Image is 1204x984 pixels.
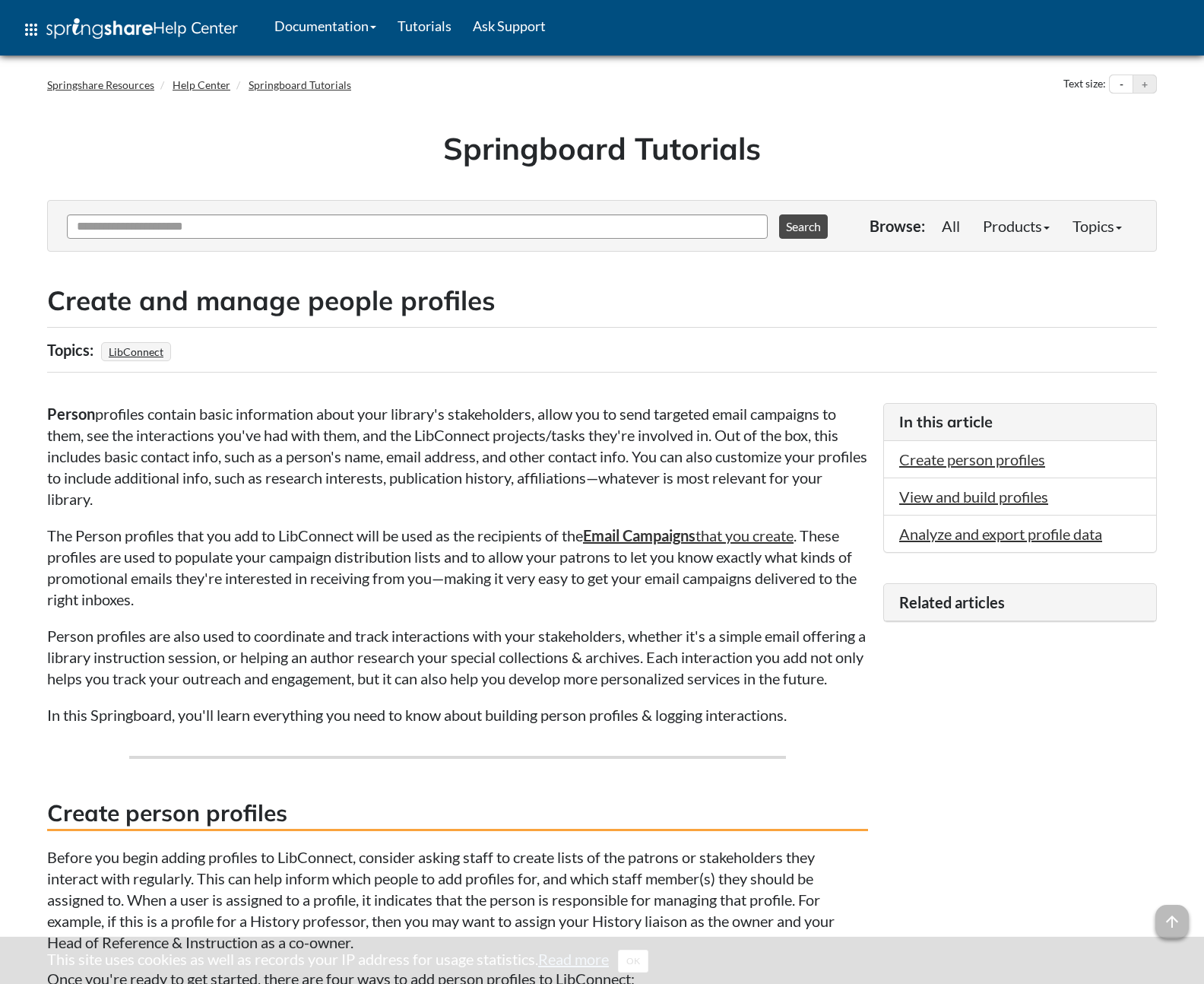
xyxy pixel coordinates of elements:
p: profiles contain basic information about your library's stakeholders, allow you to send targeted ... [47,403,868,509]
a: Email Campaignsthat you create [583,526,794,544]
a: All [930,211,971,241]
a: arrow_upward [1155,906,1189,925]
p: In this Springboard, you'll learn everything you need to know about building person profiles & lo... [47,704,868,725]
span: Help Center [153,17,238,37]
a: Create person profiles [899,450,1045,468]
h3: Create person profiles [47,797,868,831]
a: Ask Support [462,7,556,45]
a: Tutorials [387,7,462,45]
h1: Springboard Tutorials [59,127,1145,170]
h3: In this article [899,411,1141,433]
p: Browse: [870,215,925,236]
a: Springshare Resources [47,78,154,91]
a: Springboard Tutorials [249,78,351,91]
a: Analyze and export profile data [899,525,1102,543]
a: apps Help Center [11,7,249,52]
h2: Create and manage people profiles [47,282,1157,319]
a: LibConnect [106,341,166,363]
span: arrow_upward [1155,905,1189,938]
button: Search [779,214,828,239]
a: View and build profiles [899,487,1048,506]
img: Springshare [46,18,153,39]
button: Decrease text size [1110,75,1133,94]
a: Help Center [173,78,230,91]
div: Text size: [1060,75,1109,94]
strong: Person [47,405,95,423]
a: Products [971,211,1061,241]
button: Increase text size [1133,75,1156,94]
a: Documentation [264,7,387,45]
div: This site uses cookies as well as records your IP address for usage statistics. [32,948,1172,973]
div: Topics: [47,335,97,364]
p: Person profiles are also used to coordinate and track interactions with your stakeholders, whethe... [47,625,868,689]
a: Topics [1061,211,1133,241]
strong: Email Campaigns [583,526,695,544]
span: apps [22,21,40,39]
p: The Person profiles that you add to LibConnect will be used as the recipients of the . These prof... [47,525,868,610]
p: Before you begin adding profiles to LibConnect, consider asking staff to create lists of the patr... [47,846,868,953]
span: Related articles [899,593,1005,611]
